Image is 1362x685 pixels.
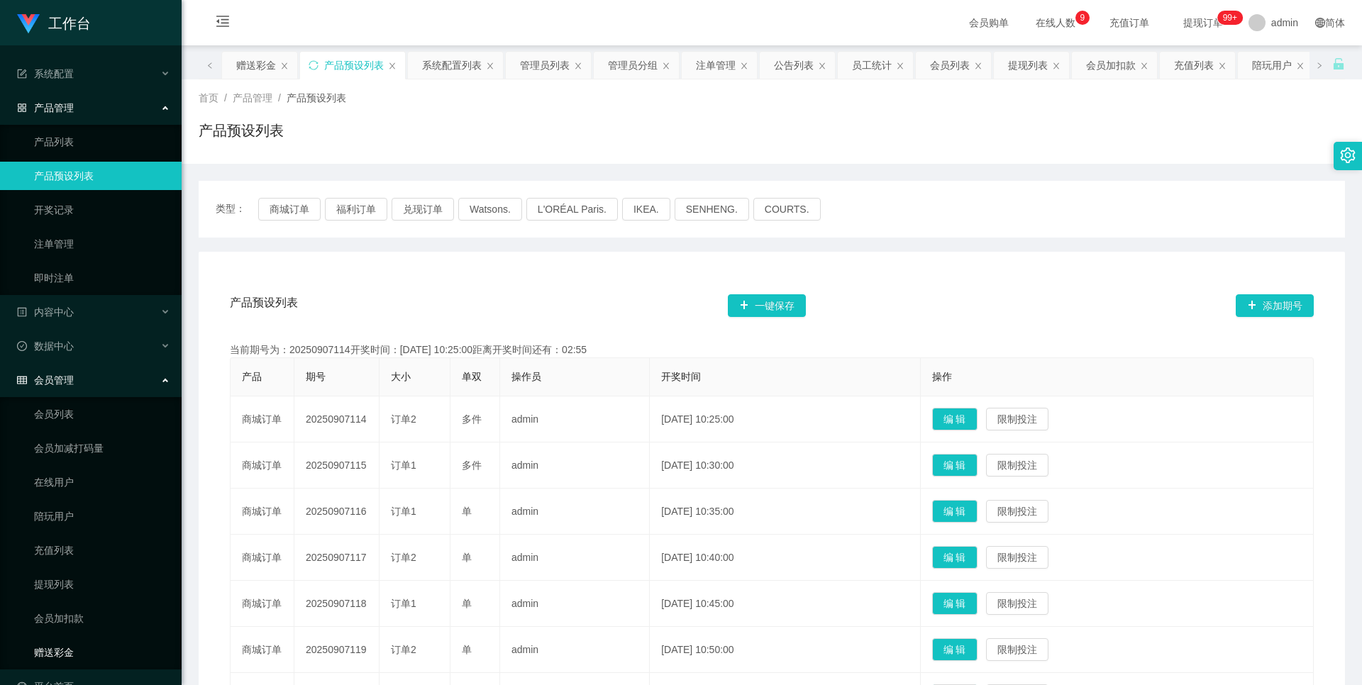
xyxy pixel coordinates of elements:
td: 商城订单 [231,442,294,489]
span: 产品 [242,371,262,382]
span: 产品预设列表 [287,92,346,104]
i: 图标: unlock [1332,57,1345,70]
a: 在线用户 [34,468,170,496]
div: 员工统计 [852,52,892,79]
span: 订单2 [391,552,416,563]
sup: 9 [1075,11,1090,25]
a: 注单管理 [34,230,170,258]
i: 图标: close [1296,62,1305,70]
i: 图标: check-circle-o [17,341,27,351]
sup: 1101 [1217,11,1243,25]
button: SENHENG. [675,198,749,221]
span: 订单2 [391,413,416,425]
button: IKEA. [622,198,670,221]
i: 图标: close [388,62,397,70]
button: 限制投注 [986,500,1048,523]
span: 单 [462,644,472,655]
button: 图标: plus一键保存 [728,294,806,317]
td: [DATE] 10:50:00 [650,627,920,673]
td: admin [500,442,650,489]
span: 单 [462,598,472,609]
button: 图标: plus添加期号 [1236,294,1314,317]
td: 20250907114 [294,396,380,442]
div: 管理员分组 [608,52,658,79]
span: 类型： [216,198,258,221]
span: 多件 [462,413,482,425]
i: 图标: table [17,375,27,385]
div: 充值列表 [1174,52,1214,79]
div: 管理员列表 [520,52,570,79]
button: 编 辑 [932,638,978,661]
td: admin [500,535,650,581]
i: 图标: menu-fold [199,1,247,46]
i: 图标: left [206,62,214,69]
div: 当前期号为：20250907114开奖时间：[DATE] 10:25:00距离开奖时间还有：02:55 [230,342,1314,357]
span: 提现订单 [1176,18,1230,28]
td: admin [500,396,650,442]
td: 20250907117 [294,535,380,581]
span: / [224,92,227,104]
i: 图标: form [17,69,27,79]
button: 编 辑 [932,546,978,569]
i: 图标: profile [17,307,27,317]
button: Watsons. [458,198,522,221]
h1: 产品预设列表 [199,120,284,141]
a: 会员列表 [34,400,170,428]
td: 商城订单 [231,581,294,627]
span: 订单2 [391,644,416,655]
span: 单双 [462,371,482,382]
i: 图标: close [662,62,670,70]
span: 开奖时间 [661,371,701,382]
div: 注单管理 [696,52,736,79]
div: 赠送彩金 [236,52,276,79]
div: 系统配置列表 [422,52,482,79]
a: 充值列表 [34,536,170,564]
td: admin [500,581,650,627]
i: 图标: right [1316,62,1323,69]
a: 陪玩用户 [34,502,170,530]
i: 图标: sync [309,60,319,70]
h1: 工作台 [48,1,91,46]
img: logo.9652507e.png [17,14,40,34]
i: 图标: close [1052,62,1061,70]
p: 9 [1080,11,1085,25]
span: 订单1 [391,598,416,609]
td: 商城订单 [231,627,294,673]
button: 福利订单 [325,198,387,221]
div: 陪玩用户 [1252,52,1292,79]
i: 图标: close [818,62,826,70]
a: 工作台 [17,17,91,28]
span: 产品预设列表 [230,294,298,317]
a: 产品预设列表 [34,162,170,190]
i: 图标: close [486,62,494,70]
i: 图标: close [740,62,748,70]
td: admin [500,489,650,535]
td: [DATE] 10:35:00 [650,489,920,535]
td: 20250907119 [294,627,380,673]
i: 图标: close [280,62,289,70]
a: 赠送彩金 [34,638,170,667]
i: 图标: appstore-o [17,103,27,113]
span: 充值订单 [1102,18,1156,28]
td: 20250907116 [294,489,380,535]
button: 限制投注 [986,454,1048,477]
button: 编 辑 [932,500,978,523]
span: / [278,92,281,104]
td: admin [500,627,650,673]
td: 商城订单 [231,535,294,581]
td: [DATE] 10:40:00 [650,535,920,581]
div: 会员列表 [930,52,970,79]
button: 限制投注 [986,638,1048,661]
div: 产品预设列表 [324,52,384,79]
button: 商城订单 [258,198,321,221]
span: 订单1 [391,460,416,471]
button: 编 辑 [932,454,978,477]
span: 单 [462,552,472,563]
td: [DATE] 10:30:00 [650,442,920,489]
button: 限制投注 [986,592,1048,615]
span: 大小 [391,371,411,382]
span: 系统配置 [17,68,74,79]
td: 20250907118 [294,581,380,627]
button: COURTS. [753,198,821,221]
div: 会员加扣款 [1086,52,1136,79]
